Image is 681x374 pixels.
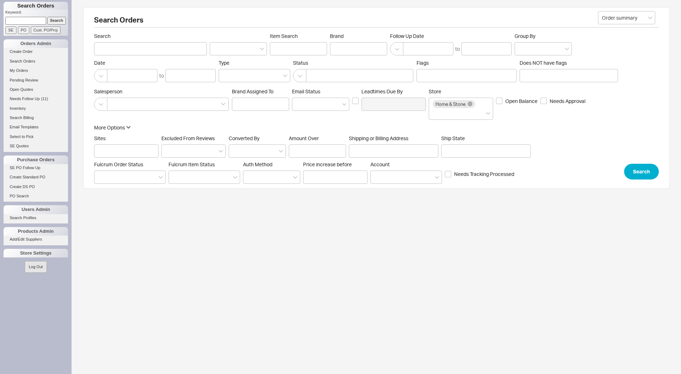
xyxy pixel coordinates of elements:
[169,161,215,167] span: Fulcrum Item Status
[4,105,68,112] a: Inventory
[455,45,460,53] div: to
[390,33,512,39] span: Follow Up Date
[293,60,414,66] span: Status
[219,60,229,66] span: Type
[279,150,283,153] svg: open menu
[540,98,547,104] input: Needs Approval
[229,135,259,141] span: Converted By
[4,133,68,141] a: Select to Pick
[4,205,68,214] div: Users Admin
[4,77,68,84] a: Pending Review
[565,48,569,50] svg: open menu
[94,16,659,28] h2: Search Orders
[25,261,47,273] button: Log Out
[303,161,368,168] span: Price increase before
[270,42,327,55] input: Item Search
[454,171,514,178] span: Needs Tracking Processed
[361,88,426,95] span: Leadtimes Due By
[10,78,38,82] span: Pending Review
[4,95,68,103] a: Needs Follow Up(11)
[270,33,327,39] span: Item Search
[633,167,650,176] span: Search
[94,33,207,39] span: Search
[223,72,228,80] input: Type
[5,10,68,17] p: Keyword:
[4,192,68,200] a: PO Search
[31,26,60,34] input: Cust. PO/Proj
[349,135,438,142] span: Shipping or Billing Address
[515,33,535,39] span: Group By
[436,102,466,107] span: Home & Stone
[247,173,252,181] input: Auth Method
[4,58,68,65] a: Search Orders
[505,98,537,105] span: Open Balance
[4,39,68,48] div: Orders Admin
[598,11,655,24] input: Select...
[94,124,131,131] button: More Options
[94,135,106,141] span: Sites
[172,173,177,181] input: Fulcrum Item Status
[4,114,68,122] a: Search Billing
[349,144,438,158] input: Shipping or Billing Address
[18,26,29,34] input: PO
[161,135,215,141] span: Excluded From Reviews
[292,88,320,94] span: Em ​ ail Status
[4,86,68,93] a: Open Quotes
[496,98,502,104] input: Open Balance
[4,227,68,236] div: Products Admin
[41,97,48,101] span: ( 11 )
[624,164,659,179] button: Search
[232,88,273,94] span: Brand Assigned To
[4,214,68,222] a: Search Profiles
[417,60,429,66] span: Flags
[10,97,40,101] span: Needs Follow Up
[4,67,68,74] a: My Orders
[330,33,344,39] span: Brand
[4,156,68,164] div: Purchase Orders
[94,88,229,95] span: Salesperson
[4,249,68,257] div: Store Settings
[260,48,264,50] svg: open menu
[370,161,390,167] span: Account
[441,135,465,141] span: Ship State
[94,42,207,55] input: Search
[4,142,68,150] a: SE Quotes
[289,144,346,158] input: Amount Over
[342,103,346,106] svg: open menu
[219,150,223,153] svg: open menu
[520,60,567,66] span: Does NOT have flags
[4,123,68,131] a: Email Templates
[159,72,164,79] div: to
[4,173,68,181] a: Create Standard PO
[47,17,66,24] input: Search
[4,2,68,10] h1: Search Orders
[4,48,68,55] a: Create Order
[94,161,143,167] span: Fulcrum Order Status
[94,124,125,131] div: More Options
[435,176,439,179] svg: open menu
[4,183,68,191] a: Create DS PO
[98,173,103,181] input: Fulcrum Order Status
[648,16,652,19] svg: open menu
[4,164,68,172] a: SE PO Follow Up
[445,171,451,177] input: Needs Tracking Processed
[429,88,441,94] span: Store
[289,135,346,142] span: Amount Over
[550,98,585,105] span: Needs Approval
[4,236,68,243] a: Add/Edit Suppliers
[433,109,438,117] input: Store
[243,161,272,167] span: Auth Method
[5,26,16,34] input: SE
[94,60,216,66] span: Date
